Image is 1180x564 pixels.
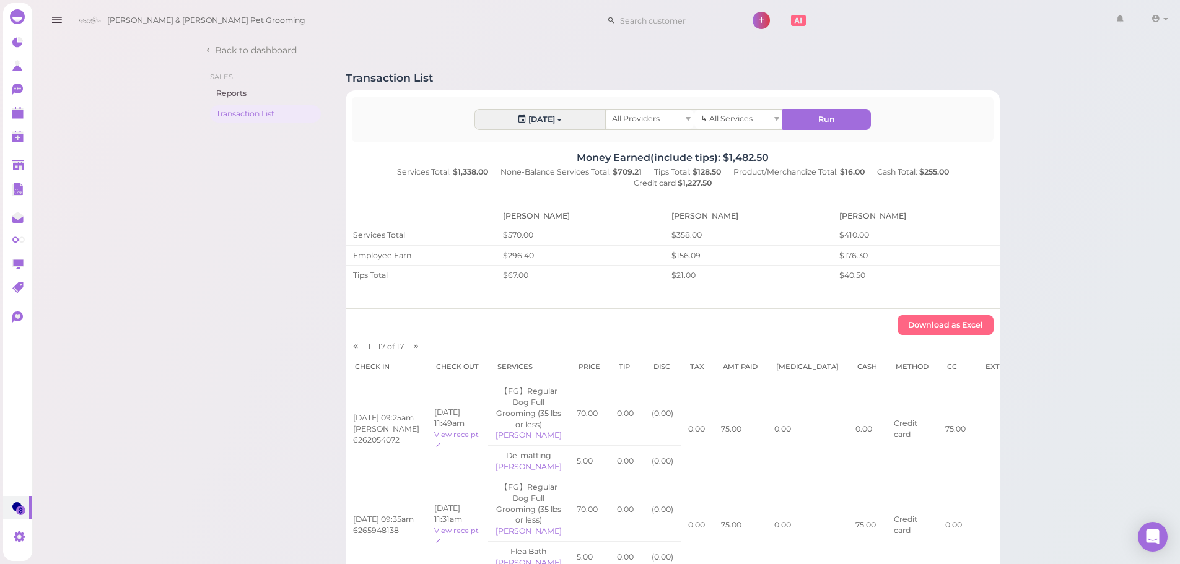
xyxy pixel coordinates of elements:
td: 0.00 [767,381,848,477]
td: $570.00 [496,225,663,245]
th: Method [886,352,938,381]
th: Check in [346,352,427,381]
span: 17 [396,342,404,351]
a: Transaction List [210,105,321,123]
div: [PERSON_NAME] [496,461,562,472]
button: Run [783,110,870,129]
th: [MEDICAL_DATA] [767,352,848,381]
td: 70.00 [569,477,610,541]
b: $16.00 [840,167,865,176]
td: $67.00 [496,266,663,285]
td: ( 0.00 ) [644,477,681,541]
th: Price [569,352,610,381]
th: Check out [427,352,488,381]
td: Tips Total [346,266,496,285]
td: Credit card [886,381,938,477]
div: [PERSON_NAME] [496,526,562,537]
th: [PERSON_NAME] [664,207,832,225]
td: ( 0.00 ) [644,381,681,446]
div: [DATE] 09:35am [353,514,419,525]
div: De-matting [496,450,562,461]
div: Cash Total: [871,167,955,178]
td: Employee Earn [346,245,496,266]
td: 5.00 [569,446,610,477]
div: Services Total: [391,167,494,178]
div: 6265948138 [353,525,419,536]
a: Reports [210,85,321,102]
td: [DATE] 11:49am [427,381,488,477]
td: $358.00 [664,225,832,245]
td: 0.00 [681,381,714,477]
td: 75.00 [714,381,767,477]
th: Tip [610,352,644,381]
th: Extra [976,352,1019,381]
button: Download as Excel [898,315,994,335]
div: None-Balance Services Total: [494,167,648,178]
b: $1,227.50 [678,178,712,188]
li: Sales [210,72,321,82]
td: 70.00 [569,381,610,446]
td: $410.00 [832,225,1000,245]
td: $21.00 [664,266,832,285]
th: CC [938,352,976,381]
div: Credit card [627,178,718,189]
th: Disc [644,352,681,381]
span: [PERSON_NAME] & [PERSON_NAME] Pet Grooming [107,3,305,38]
td: 0.00 [610,446,644,477]
span: 1 [368,342,373,351]
td: Services Total [346,225,496,245]
div: 【FG】Regular Dog Full Grooming (35 lbs or less) [496,482,562,526]
div: Flea Bath [496,546,562,557]
div: [PERSON_NAME] [496,430,562,441]
td: ( 0.00 ) [644,446,681,477]
a: View receipt [434,526,479,546]
th: [PERSON_NAME] [496,207,663,225]
div: Tips Total: [648,167,727,178]
td: $40.50 [832,266,1000,285]
div: [PERSON_NAME] 6262054072 [353,423,419,446]
span: ↳ All Services [701,114,752,123]
th: Amt Paid [714,352,767,381]
div: 【FG】Regular Dog Full Grooming (35 lbs or less) [496,386,562,430]
span: All Providers [612,114,660,123]
a: View receipt [434,430,479,450]
a: Back to dashboard [204,44,297,56]
div: [DATE] 09:25am [353,412,419,423]
b: $709.21 [613,167,642,176]
input: Search customer [616,11,736,30]
th: Services [488,352,569,381]
th: Cash [848,352,886,381]
b: $128.50 [693,167,721,176]
td: $296.40 [496,245,663,266]
b: $255.00 [919,167,949,176]
span: - [373,342,376,351]
th: Tax [681,352,714,381]
b: $1,338.00 [453,167,488,176]
span: 17 [378,342,387,351]
td: 0.00 [848,381,886,477]
h1: Transaction List [346,72,433,84]
td: $156.09 [664,245,832,266]
h4: Money Earned(include tips): $1,482.50 [346,152,1000,163]
td: 0.00 [610,381,644,446]
th: [PERSON_NAME] [832,207,1000,225]
td: 0.00 [610,477,644,541]
td: 75.00 [938,381,976,477]
span: of [387,342,395,351]
button: [DATE] [475,110,605,129]
div: Product/Merchandize Total: [727,167,871,178]
div: Open Intercom Messenger [1138,522,1168,552]
td: $176.30 [832,245,1000,266]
